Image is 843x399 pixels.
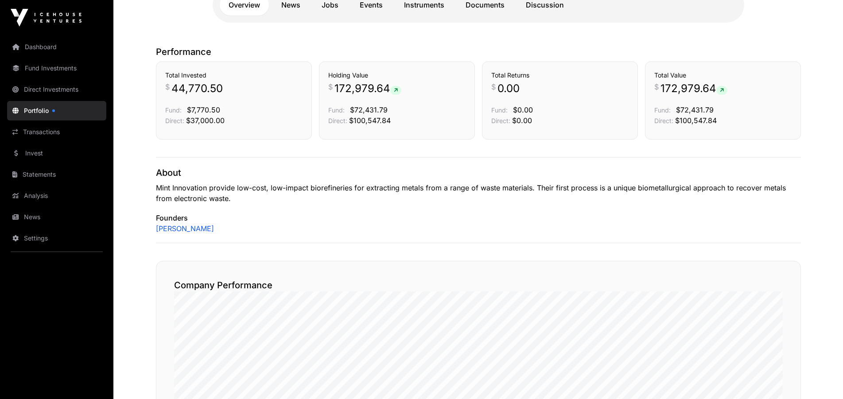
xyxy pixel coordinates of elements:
a: Invest [7,143,106,163]
p: Founders [156,213,801,223]
span: $ [328,81,333,92]
h3: Total Invested [165,71,303,80]
h3: Holding Value [328,71,466,80]
a: Direct Investments [7,80,106,99]
span: Direct: [654,117,673,124]
a: Fund Investments [7,58,106,78]
span: $0.00 [513,105,533,114]
span: Direct: [491,117,510,124]
span: Fund: [491,106,508,114]
span: 172,979.64 [334,81,401,96]
a: Settings [7,229,106,248]
span: $ [491,81,496,92]
span: 172,979.64 [660,81,727,96]
a: Transactions [7,122,106,142]
iframe: Chat Widget [799,356,843,399]
span: $100,547.84 [349,116,391,125]
span: $100,547.84 [675,116,717,125]
h3: Total Value [654,71,792,80]
span: $72,431.79 [676,105,714,114]
span: $ [165,81,170,92]
img: Icehouse Ventures Logo [11,9,82,27]
span: $ [654,81,659,92]
span: $72,431.79 [350,105,388,114]
p: Performance [156,46,801,58]
h2: Company Performance [174,279,783,291]
p: About [156,167,801,179]
span: Fund: [328,106,345,114]
span: Fund: [654,106,671,114]
span: Fund: [165,106,182,114]
span: $0.00 [512,116,532,125]
span: 44,770.50 [171,81,223,96]
span: Direct: [165,117,184,124]
a: News [7,207,106,227]
a: Analysis [7,186,106,205]
span: 0.00 [497,81,520,96]
a: Portfolio [7,101,106,120]
span: $7,770.50 [187,105,220,114]
h3: Total Returns [491,71,629,80]
a: [PERSON_NAME] [156,223,214,234]
span: Direct: [328,117,347,124]
p: Mint Innovation provide low-cost, low-impact biorefineries for extracting metals from a range of ... [156,182,801,204]
a: Statements [7,165,106,184]
span: $37,000.00 [186,116,225,125]
a: Dashboard [7,37,106,57]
